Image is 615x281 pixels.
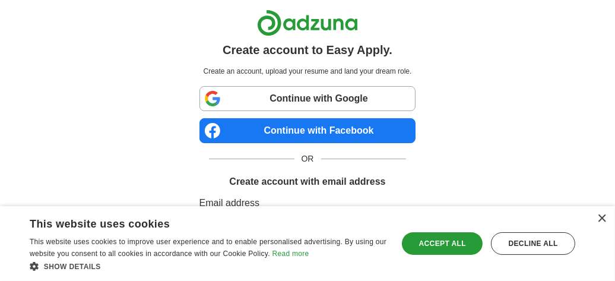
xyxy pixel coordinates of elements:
[44,263,101,271] span: Show details
[491,232,575,255] div: Decline all
[30,260,387,272] div: Show details
[272,250,309,258] a: Read more, opens a new window
[30,213,357,231] div: This website uses cookies
[199,118,416,143] a: Continue with Facebook
[402,232,483,255] div: Accept all
[223,41,392,59] h1: Create account to Easy Apply.
[257,10,358,36] img: Adzuna logo
[229,175,385,189] h1: Create account with email address
[202,66,414,77] p: Create an account, upload your resume and land your dream role.
[199,86,416,111] a: Continue with Google
[30,238,386,258] span: This website uses cookies to improve user experience and to enable personalised advertising. By u...
[294,153,321,165] span: OR
[199,196,416,210] label: Email address
[597,214,606,223] div: Close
